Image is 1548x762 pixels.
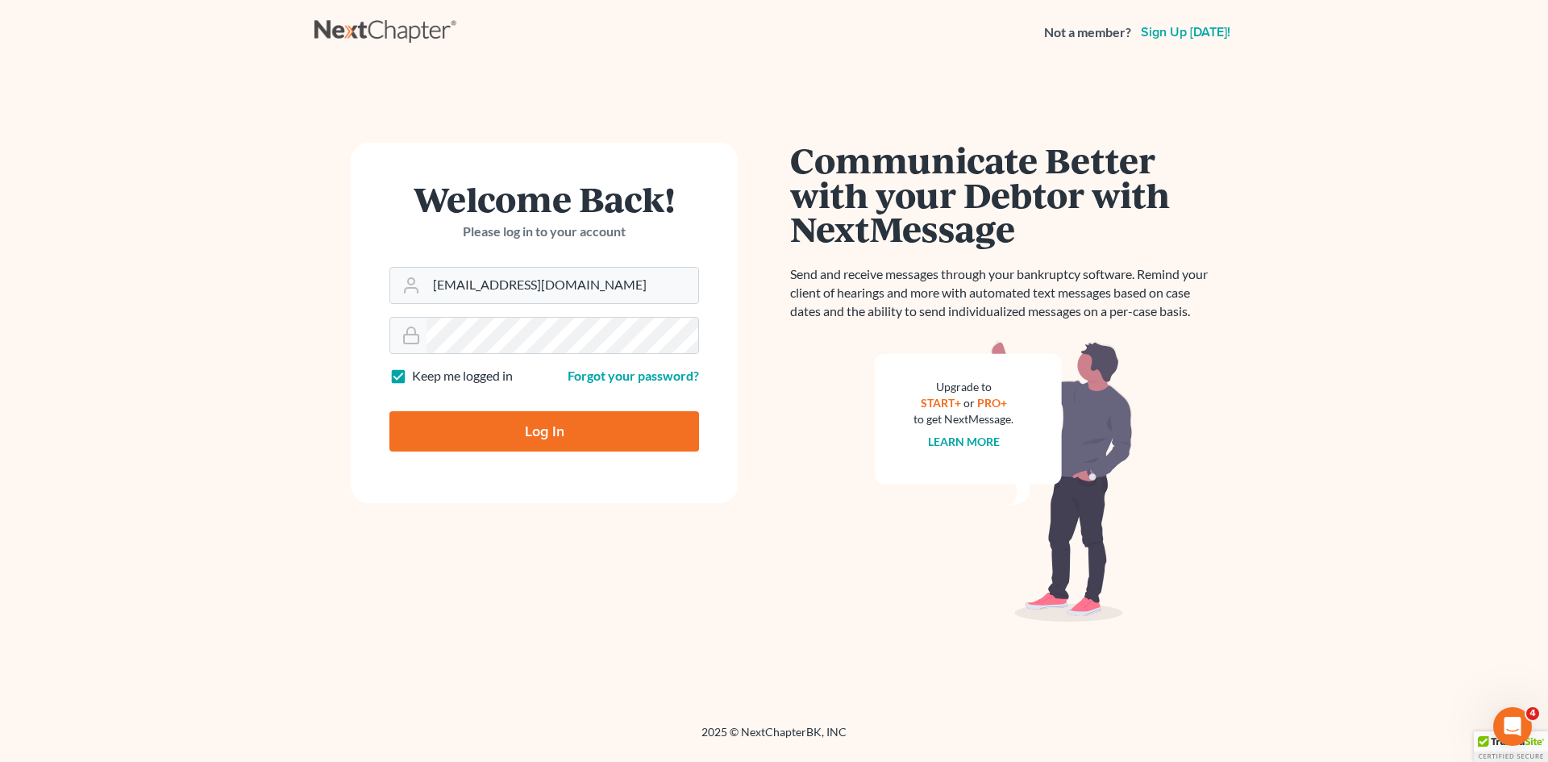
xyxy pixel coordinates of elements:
[963,396,975,410] span: or
[913,411,1013,427] div: to get NextMessage.
[790,143,1217,246] h1: Communicate Better with your Debtor with NextMessage
[412,367,513,385] label: Keep me logged in
[921,396,961,410] a: START+
[1493,707,1532,746] iframe: Intercom live chat
[913,379,1013,395] div: Upgrade to
[1044,23,1131,42] strong: Not a member?
[1474,731,1548,762] div: TrustedSite Certified
[314,724,1234,753] div: 2025 © NextChapterBK, INC
[977,396,1007,410] a: PRO+
[790,265,1217,321] p: Send and receive messages through your bankruptcy software. Remind your client of hearings and mo...
[389,181,699,216] h1: Welcome Back!
[389,411,699,452] input: Log In
[875,340,1133,623] img: nextmessage_bg-59042aed3d76b12b5cd301f8e5b87938c9018125f34e5fa2b7a6b67550977c72.svg
[427,268,698,303] input: Email Address
[389,223,699,241] p: Please log in to your account
[1526,707,1539,720] span: 4
[1138,26,1234,39] a: Sign up [DATE]!
[928,435,1000,448] a: Learn more
[568,368,699,383] a: Forgot your password?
